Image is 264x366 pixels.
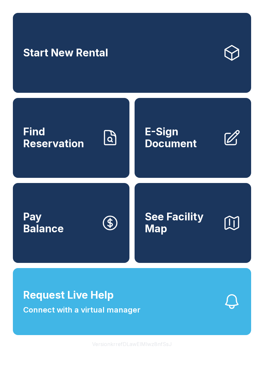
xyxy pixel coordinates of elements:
span: Pay Balance [23,211,64,235]
span: Find Reservation [23,126,96,149]
button: Request Live HelpConnect with a virtual manager [13,268,251,335]
span: E-Sign Document [145,126,218,149]
span: Start New Rental [23,47,108,59]
a: E-Sign Document [135,98,251,178]
a: Find Reservation [13,98,129,178]
span: Connect with a virtual manager [23,304,140,316]
a: Start New Rental [13,13,251,93]
span: Request Live Help [23,287,114,303]
span: See Facility Map [145,211,218,235]
button: PayBalance [13,183,129,263]
button: See Facility Map [135,183,251,263]
button: VersionkrrefDLawElMlwz8nfSsJ [87,335,177,353]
